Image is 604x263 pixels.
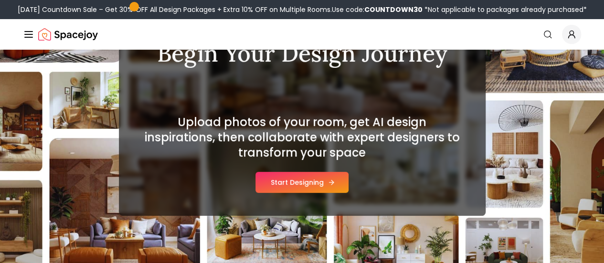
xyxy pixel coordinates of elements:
[38,25,98,44] img: Spacejoy Logo
[423,5,587,14] span: *Not applicable to packages already purchased*
[18,5,587,14] div: [DATE] Countdown Sale – Get 30% OFF All Design Packages + Extra 10% OFF on Multiple Rooms.
[255,172,349,193] button: Start Designing
[142,115,463,160] h2: Upload photos of your room, get AI design inspirations, then collaborate with expert designers to...
[142,42,463,65] h1: Begin Your Design Journey
[364,5,423,14] b: COUNTDOWN30
[332,5,423,14] span: Use code:
[23,19,581,50] nav: Global
[38,25,98,44] a: Spacejoy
